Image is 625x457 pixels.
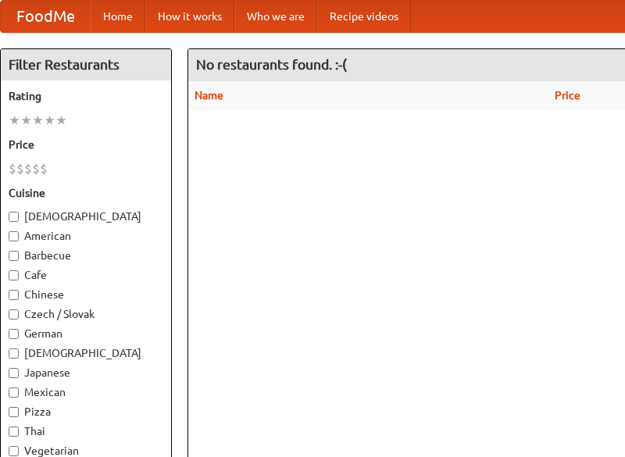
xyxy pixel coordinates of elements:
a: How it works [145,1,234,32]
input: Mexican [9,387,19,398]
li: ★ [55,112,67,129]
input: Japanese [9,368,19,378]
input: American [9,231,19,241]
input: Barbecue [9,251,19,261]
input: Czech / Slovak [9,309,19,320]
a: Name [195,89,223,102]
label: Barbecue [9,248,163,263]
input: Cafe [9,270,19,280]
input: Chinese [9,290,19,300]
input: Vegetarian [9,446,19,456]
li: ★ [9,112,20,129]
label: Japanese [9,365,163,380]
li: ★ [32,112,44,129]
label: Cafe [9,267,163,283]
input: [DEMOGRAPHIC_DATA] [9,212,19,222]
h5: Cuisine [9,185,163,201]
li: ★ [44,112,55,129]
a: Who we are [234,1,317,32]
li: $ [40,160,48,177]
h4: Filter Restaurants [1,49,171,80]
li: ★ [20,112,32,129]
label: [DEMOGRAPHIC_DATA] [9,209,163,224]
input: Pizza [9,407,19,417]
h5: Rating [9,88,163,104]
label: German [9,326,163,341]
li: $ [24,160,32,177]
label: American [9,228,163,244]
a: Home [91,1,145,32]
label: Pizza [9,404,163,420]
a: Price [555,89,580,102]
h5: Price [9,137,163,152]
label: [DEMOGRAPHIC_DATA] [9,345,163,361]
ng-pluralize: No restaurants found. :-( [196,57,347,72]
li: $ [16,160,24,177]
input: Thai [9,427,19,437]
input: German [9,329,19,339]
label: Czech / Slovak [9,306,163,322]
label: Chinese [9,287,163,302]
label: Thai [9,423,163,439]
input: [DEMOGRAPHIC_DATA] [9,348,19,359]
li: $ [32,160,40,177]
a: Recipe videos [317,1,411,32]
li: $ [9,160,16,177]
label: Mexican [9,384,163,400]
a: FoodMe [1,1,91,32]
